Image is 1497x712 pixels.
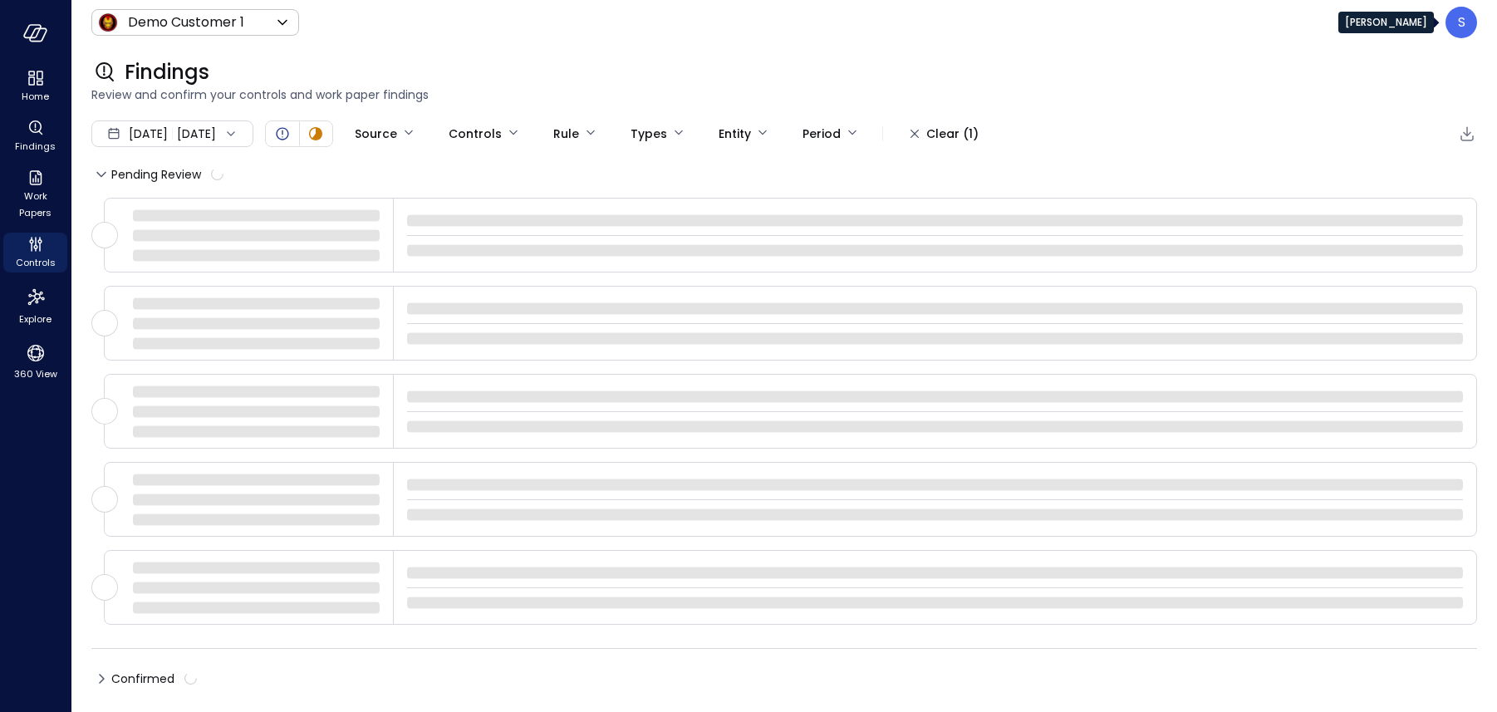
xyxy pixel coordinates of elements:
[631,120,667,148] div: Types
[802,120,841,148] div: Period
[3,66,67,106] div: Home
[449,120,502,148] div: Controls
[3,116,67,156] div: Findings
[926,124,979,145] div: Clear (1)
[129,125,168,143] span: [DATE]
[10,188,61,221] span: Work Papers
[128,12,244,32] p: Demo Customer 1
[125,59,209,86] span: Findings
[209,165,226,183] span: calculating...
[719,120,751,148] div: Entity
[182,670,199,687] span: calculating...
[98,12,118,32] img: Icon
[272,124,292,144] div: Open
[3,339,67,384] div: 360 View
[553,120,579,148] div: Rule
[896,120,992,148] button: Clear (1)
[306,124,326,144] div: In Progress
[19,311,52,327] span: Explore
[355,120,397,148] div: Source
[111,161,223,188] span: Pending Review
[1445,7,1477,38] div: Steve Sovik
[15,138,56,155] span: Findings
[3,166,67,223] div: Work Papers
[14,366,57,382] span: 360 View
[1338,12,1434,33] div: [PERSON_NAME]
[22,88,49,105] span: Home
[1458,12,1465,32] p: S
[3,282,67,329] div: Explore
[16,254,56,271] span: Controls
[3,233,67,273] div: Controls
[91,86,1477,104] span: Review and confirm your controls and work paper findings
[111,665,197,692] span: Confirmed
